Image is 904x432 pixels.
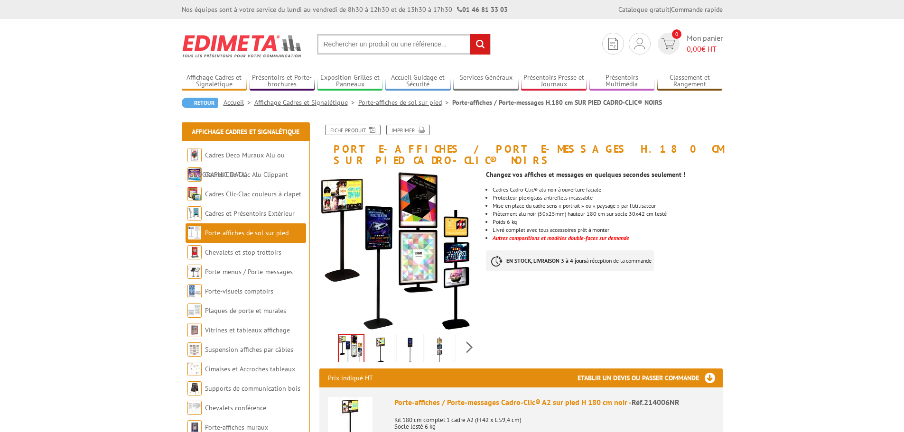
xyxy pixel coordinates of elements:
[187,401,202,415] img: Chevalets conférence
[187,226,202,240] img: Porte-affiches de sol sur pied
[632,397,680,407] span: Réf.214006NR
[205,190,301,198] a: Cadres Clic-Clac couleurs à clapet
[192,128,299,136] a: Affichage Cadres et Signalétique
[187,342,202,357] img: Suspension affiches par câbles
[608,38,618,50] img: devis rapide
[250,74,315,89] a: Présentoirs et Porte-brochures
[493,211,722,217] li: Piètement alu noir (50x25mm) hauteur 180 cm sur socle 30x42 cm lesté
[205,209,295,218] a: Cadres et Présentoirs Extérieur
[687,44,723,55] span: € HT
[339,335,363,364] img: kits_complets_pietement_cadres_fixations_cadro_clic_noir_180cm.jpg
[224,98,254,107] a: Accueil
[328,368,373,387] p: Prix indiqué HT
[182,74,247,89] a: Affichage Cadres et Signalétique
[493,187,722,193] li: Cadres Cadro-Clic® alu noir à ouverture faciale
[369,336,392,365] img: kits_complets_pietement_cadres_fixations_cadro_clic_noir_214006nr.jpg
[634,38,645,49] img: devis rapide
[493,219,722,225] li: Poids 6 kg
[182,5,508,14] div: Nos équipes sont à votre service du lundi au vendredi de 8h30 à 12h30 et de 13h30 à 17h30
[187,265,202,279] img: Porte-menus / Porte-messages
[453,74,519,89] a: Services Généraux
[386,125,430,135] a: Imprimer
[317,74,383,89] a: Exposition Grilles et Panneaux
[399,336,421,365] img: kits_complets_pietement_cadres_fixations_cadro_clic_noir_214008nr.jpg
[187,245,202,259] img: Chevalets et stop trottoirs
[182,98,218,108] a: Retour
[589,74,655,89] a: Présentoirs Multimédia
[187,206,202,221] img: Cadres et Présentoirs Extérieur
[452,98,662,107] li: Porte-affiches / Porte-messages H.180 cm SUR PIED CADRO-CLIC® NOIRS
[205,384,300,393] a: Supports de communication bois
[657,74,723,89] a: Classement et Rangement
[312,125,730,166] h1: Porte-affiches / Porte-messages H.180 cm SUR PIED CADRO-CLIC® NOIRS
[187,381,202,395] img: Supports de communication bois
[205,287,273,295] a: Porte-visuels comptoirs
[187,303,202,318] img: Plaques de porte et murales
[187,323,202,337] img: Vitrines et tableaux affichage
[655,33,723,55] a: devis rapide 0 Mon panier 0,00€ HT
[578,368,723,387] h3: Etablir un devis ou passer commande
[205,365,295,373] a: Cimaises et Accroches tableaux
[205,306,286,315] a: Plaques de porte et murales
[254,98,358,107] a: Affichage Cadres et Signalétique
[205,404,266,412] a: Chevalets conférence
[317,34,491,55] input: Rechercher un produit ou une référence...
[205,170,288,179] a: Cadres Clic-Clac Alu Clippant
[182,28,303,64] img: Edimeta
[672,29,681,39] span: 0
[205,423,268,432] a: Porte-affiches muraux
[205,248,281,257] a: Chevalets et stop trottoirs
[470,34,490,55] input: rechercher
[205,345,293,354] a: Suspension affiches par câbles
[187,187,202,201] img: Cadres Clic-Clac couleurs à clapet
[205,229,289,237] a: Porte-affiches de sol sur pied
[521,74,587,89] a: Présentoirs Presse et Journaux
[662,38,675,49] img: devis rapide
[486,250,654,271] p: à réception de la commande
[205,326,290,334] a: Vitrines et tableaux affichage
[385,74,451,89] a: Accueil Guidage et Sécurité
[493,195,722,201] li: Protecteur plexiglass antireflets incassable
[687,33,723,55] span: Mon panier
[205,267,293,276] a: Porte-menus / Porte-messages
[325,125,381,135] a: Fiche produit
[493,227,722,233] div: Livré complet avec tous accessoires prêt à monter
[358,98,452,107] a: Porte-affiches de sol sur pied
[394,397,714,408] div: Porte-affiches / Porte-messages Cadro-Clic® A2 sur pied H 180 cm noir -
[671,5,723,14] a: Commande rapide
[319,171,479,331] img: kits_complets_pietement_cadres_fixations_cadro_clic_noir_180cm.jpg
[618,5,670,14] a: Catalogue gratuit
[187,362,202,376] img: Cimaises et Accroches tableaux
[187,284,202,298] img: Porte-visuels comptoirs
[506,257,586,264] strong: EN STOCK, LIVRAISON 3 à 4 jours
[187,148,202,162] img: Cadres Deco Muraux Alu ou Bois
[187,151,285,179] a: Cadres Deco Muraux Alu ou [GEOGRAPHIC_DATA]
[428,336,451,365] img: kits_complets_pietement_cadres_fixations_cadro_clic_noir_214010nr.jpg
[618,5,723,14] div: |
[457,5,508,14] strong: 01 46 81 33 03
[493,203,722,209] li: Mise en place du cadre sens « portrait » ou « paysage » par l’utilisateur
[394,410,714,430] p: Kit 180 cm complet 1 cadre A2 (H 42 x L 59,4 cm) Socle lesté 6 kg
[486,170,685,179] strong: Changez vos affiches et messages en quelques secondes seulement !
[457,336,480,365] img: kits_complets_pietement_cadres_fixations_cadro_clic_noir_214011nr.jpg
[687,44,701,54] span: 0,00
[493,234,629,241] font: Autres compositions et modèles double-faces sur demande
[465,340,474,355] span: Next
